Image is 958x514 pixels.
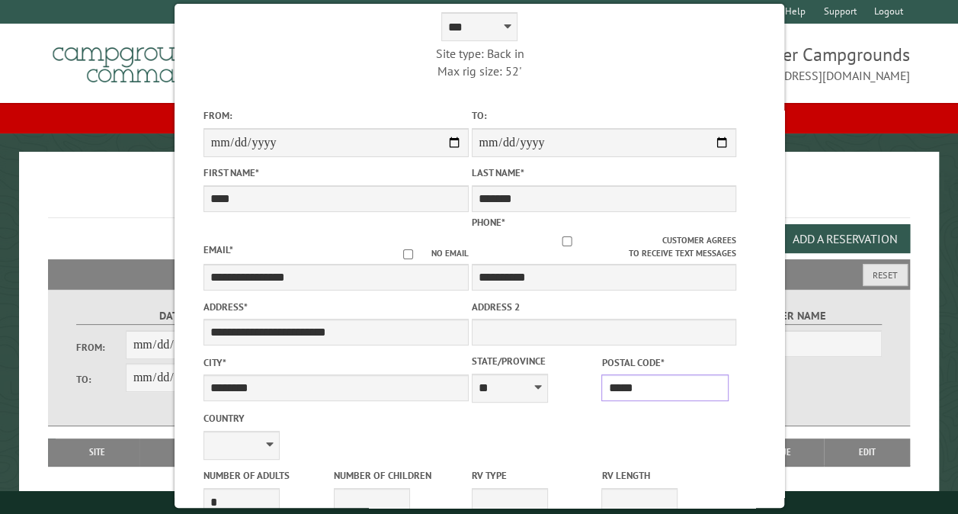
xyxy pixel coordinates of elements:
label: Email [203,243,232,256]
label: Country [203,411,468,426]
label: Customer agrees to receive text messages [471,234,736,260]
th: Edit [824,439,911,466]
label: City [203,355,468,370]
button: Add a Reservation [780,224,910,253]
input: Customer agrees to receive text messages [471,236,662,246]
h2: Filters [48,259,910,288]
label: Phone [471,216,505,229]
img: Campground Commander [48,30,239,89]
label: Last Name [471,165,736,180]
label: Address 2 [471,300,736,314]
label: Dates [76,307,274,325]
label: To: [76,372,126,387]
label: From: [203,108,468,123]
label: No email [384,247,468,260]
label: RV Type [471,468,598,483]
label: First Name [203,165,468,180]
label: RV Length [601,468,729,483]
label: Address [203,300,468,314]
button: Reset [863,264,908,286]
label: To: [471,108,736,123]
label: State/Province [471,354,598,368]
label: Number of Children [333,468,460,483]
th: Site [56,439,139,466]
div: Max rig size: 52' [347,63,612,79]
label: From: [76,340,126,355]
input: No email [384,249,431,259]
h1: Reservations [48,176,910,218]
div: Site type: Back in [347,45,612,62]
th: Dates [139,439,249,466]
label: Postal Code [601,355,729,370]
label: Number of Adults [203,468,330,483]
